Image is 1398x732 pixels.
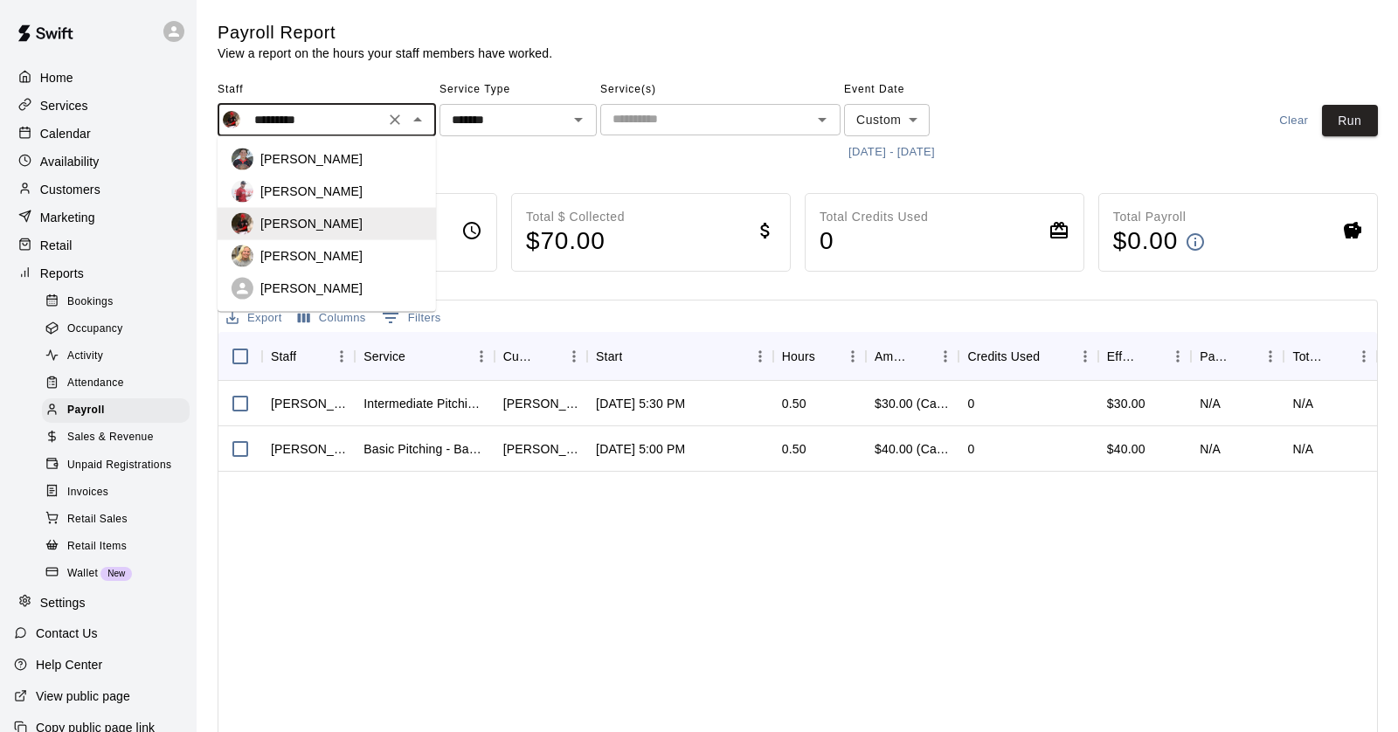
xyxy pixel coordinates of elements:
div: N/A [1200,395,1221,412]
h5: Payroll Report [218,21,552,45]
div: N/A [1200,440,1221,458]
h4: $ 70.00 [526,226,625,257]
a: Calendar [14,121,183,147]
a: Sales & Revenue [42,425,197,452]
p: View public page [36,687,130,705]
span: Sales & Revenue [67,429,154,446]
span: Attendance [67,375,124,392]
div: Credits Used [967,332,1040,381]
a: Activity [42,343,197,370]
span: Activity [67,348,103,365]
a: Unpaid Registrations [42,452,197,479]
img: Cory Ferm [223,111,240,128]
a: Services [14,93,183,119]
p: [PERSON_NAME] [260,280,363,297]
span: Event Date [844,76,997,104]
p: Reports [40,265,84,282]
span: New [100,569,132,578]
button: Clear [1266,105,1322,137]
a: Home [14,65,183,91]
button: Menu [1072,343,1098,369]
a: Settings [14,590,183,616]
div: $40.00 (Card) [875,440,950,458]
button: Sort [1040,344,1064,369]
a: Occupancy [42,315,197,342]
button: Menu [1351,343,1377,369]
span: Bookings [67,293,114,311]
div: Amount Paid [875,332,908,381]
div: Customer [495,332,587,381]
div: Payroll [42,398,190,423]
button: Clear [383,107,407,132]
div: Cory Ferm [271,440,346,458]
div: Pay Rate [1191,332,1284,381]
h4: 0 [820,226,928,257]
div: Custom [844,104,930,136]
span: Payroll [67,402,105,419]
img: Lauren Hagedorn [232,148,253,170]
div: Cory Ferm [271,395,346,412]
div: Attendance [42,371,190,396]
div: Hours [782,332,815,381]
button: Select columns [294,305,370,332]
span: Staff [218,76,436,104]
button: Menu [932,343,959,369]
div: Basic Pitching - Baseball [363,440,485,458]
img: Lindsay Stanford [232,245,253,267]
a: Retail Sales [42,506,197,533]
p: [PERSON_NAME] [260,247,363,265]
button: Menu [747,343,773,369]
div: Service [355,332,494,381]
p: Total $ Collected [526,208,625,226]
button: Sort [815,344,840,369]
div: Staff [271,332,296,381]
a: Availability [14,148,183,175]
a: Retail Items [42,533,197,560]
div: Service [363,332,405,381]
a: Customers [14,176,183,203]
a: Payroll [42,397,197,425]
button: Sort [1326,344,1351,369]
p: Marketing [40,209,95,226]
div: 0 [967,395,974,412]
button: Sort [536,344,561,369]
a: Reports [14,260,183,287]
p: Services [40,97,88,114]
a: Retail [14,232,183,259]
button: Sort [622,344,647,369]
button: Menu [329,343,355,369]
a: Bookings [42,288,197,315]
button: Menu [561,343,587,369]
div: Total Pay [1292,332,1325,381]
span: Service(s) [600,76,841,104]
button: Export [222,305,287,332]
p: Calendar [40,125,91,142]
div: 0 [967,440,974,458]
div: Start [596,332,622,381]
div: Effective Price [1107,332,1140,381]
a: Marketing [14,204,183,231]
div: $30.00 (Card) [875,395,950,412]
span: Retail Items [67,538,127,556]
p: Home [40,69,73,86]
div: Effective Price [1098,332,1191,381]
span: Unpaid Registrations [67,457,171,474]
span: Invoices [67,484,108,501]
div: 0.50 [782,440,806,458]
a: WalletNew [42,560,197,587]
div: Hours [773,332,866,381]
div: Sep 24, 2025, 5:30 PM [596,395,685,412]
button: Menu [1165,343,1191,369]
div: Amount Paid [866,332,959,381]
div: Total Pay [1284,332,1376,381]
div: Retail Sales [42,508,190,532]
button: Open [566,107,591,132]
